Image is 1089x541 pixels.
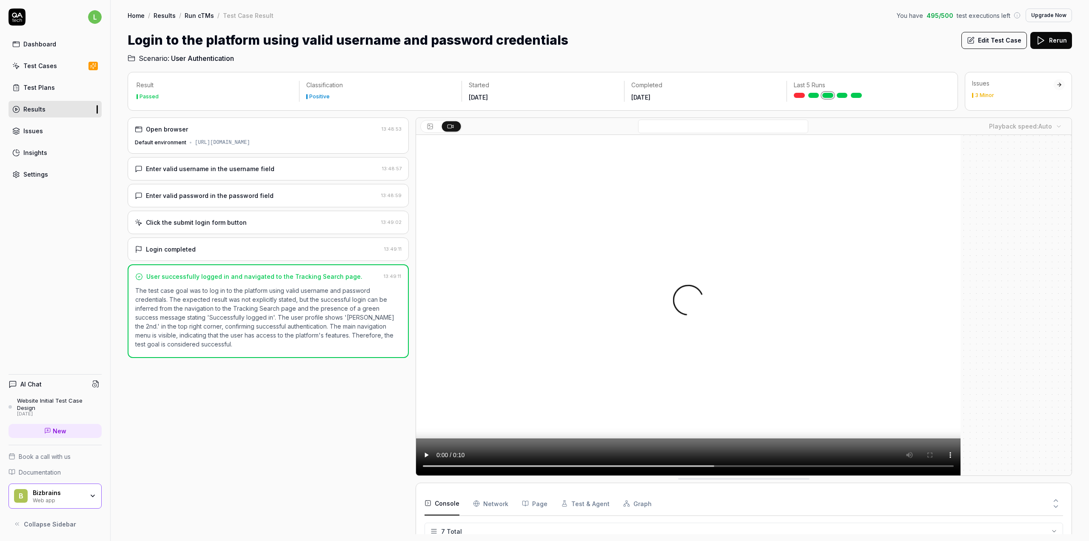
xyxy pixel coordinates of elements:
[223,11,274,20] div: Test Case Result
[171,53,234,63] span: User Authentication
[522,492,547,515] button: Page
[975,93,994,98] div: 3 Minor
[631,81,780,89] p: Completed
[794,81,942,89] p: Last 5 Runs
[154,11,176,20] a: Results
[927,11,953,20] span: 495 / 500
[140,94,159,99] div: Passed
[9,101,102,117] a: Results
[382,126,402,132] time: 13:48:53
[9,515,102,532] button: Collapse Sidebar
[217,11,220,20] div: /
[135,286,401,349] p: The test case goal was to log in to the platform using valid username and password credentials. T...
[23,126,43,135] div: Issues
[473,492,508,515] button: Network
[957,11,1010,20] span: test executions left
[9,36,102,52] a: Dashboard
[306,81,455,89] p: Classification
[23,40,56,49] div: Dashboard
[384,246,402,252] time: 13:49:11
[623,492,652,515] button: Graph
[17,411,102,417] div: [DATE]
[989,122,1052,131] div: Playback speed:
[9,166,102,183] a: Settings
[384,273,401,279] time: 13:49:11
[23,105,46,114] div: Results
[19,468,61,477] span: Documentation
[146,125,188,134] div: Open browser
[137,81,292,89] p: Result
[561,492,610,515] button: Test & Agent
[20,380,42,389] h4: AI Chat
[381,192,402,198] time: 13:48:59
[631,94,650,101] time: [DATE]
[146,191,274,200] div: Enter valid password in the password field
[33,496,84,503] div: Web app
[9,397,102,417] a: Website Initial Test Case Design[DATE]
[9,452,102,461] a: Book a call with us
[9,144,102,161] a: Insights
[146,245,196,254] div: Login completed
[469,94,488,101] time: [DATE]
[195,139,250,146] div: [URL][DOMAIN_NAME]
[9,79,102,96] a: Test Plans
[53,427,66,435] span: New
[961,32,1027,49] button: Edit Test Case
[9,468,102,477] a: Documentation
[88,9,102,26] button: l
[9,57,102,74] a: Test Cases
[179,11,181,20] div: /
[382,166,402,172] time: 13:48:57
[33,489,84,497] div: Bizbrains
[1026,9,1072,22] button: Upgrade Now
[1030,32,1072,49] button: Rerun
[309,94,330,99] div: Positive
[381,219,402,225] time: 13:49:02
[897,11,923,20] span: You have
[135,139,186,146] div: Default environment
[185,11,214,20] a: Run cTMs
[148,11,150,20] div: /
[23,170,48,179] div: Settings
[128,31,568,50] h1: Login to the platform using valid username and password credentials
[88,10,102,24] span: l
[9,484,102,509] button: BBizbrainsWeb app
[425,492,459,515] button: Console
[19,452,71,461] span: Book a call with us
[23,61,57,70] div: Test Cases
[469,81,617,89] p: Started
[146,218,247,227] div: Click the submit login form button
[128,53,234,63] a: Scenario:User Authentication
[146,164,274,173] div: Enter valid username in the username field
[23,83,55,92] div: Test Plans
[972,79,1054,88] div: Issues
[137,53,169,63] span: Scenario:
[23,148,47,157] div: Insights
[14,489,28,503] span: B
[9,424,102,438] a: New
[9,123,102,139] a: Issues
[24,520,76,529] span: Collapse Sidebar
[17,397,102,411] div: Website Initial Test Case Design
[128,11,145,20] a: Home
[146,272,362,281] div: User successfully logged in and navigated to the Tracking Search page.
